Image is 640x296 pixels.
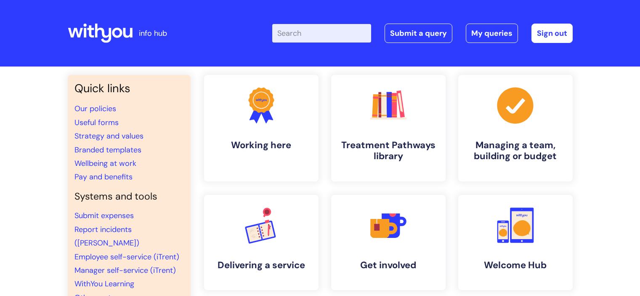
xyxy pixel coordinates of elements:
[74,104,116,114] a: Our policies
[466,24,518,43] a: My queries
[204,195,319,290] a: Delivering a service
[458,195,573,290] a: Welcome Hub
[458,75,573,181] a: Managing a team, building or budget
[331,75,446,181] a: Treatment Pathways library
[74,172,133,182] a: Pay and benefits
[338,140,439,162] h4: Treatment Pathways library
[531,24,573,43] a: Sign out
[211,140,312,151] h4: Working here
[385,24,452,43] a: Submit a query
[74,145,141,155] a: Branded templates
[465,260,566,271] h4: Welcome Hub
[211,260,312,271] h4: Delivering a service
[74,265,176,275] a: Manager self-service (iTrent)
[272,24,573,43] div: | -
[74,82,184,95] h3: Quick links
[272,24,371,43] input: Search
[74,279,134,289] a: WithYou Learning
[204,75,319,181] a: Working here
[338,260,439,271] h4: Get involved
[74,158,136,168] a: Wellbeing at work
[139,27,167,40] p: info hub
[465,140,566,162] h4: Managing a team, building or budget
[74,191,184,203] h4: Systems and tools
[74,117,119,128] a: Useful forms
[74,224,139,248] a: Report incidents ([PERSON_NAME])
[74,252,179,262] a: Employee self-service (iTrent)
[331,195,446,290] a: Get involved
[74,211,134,221] a: Submit expenses
[74,131,143,141] a: Strategy and values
